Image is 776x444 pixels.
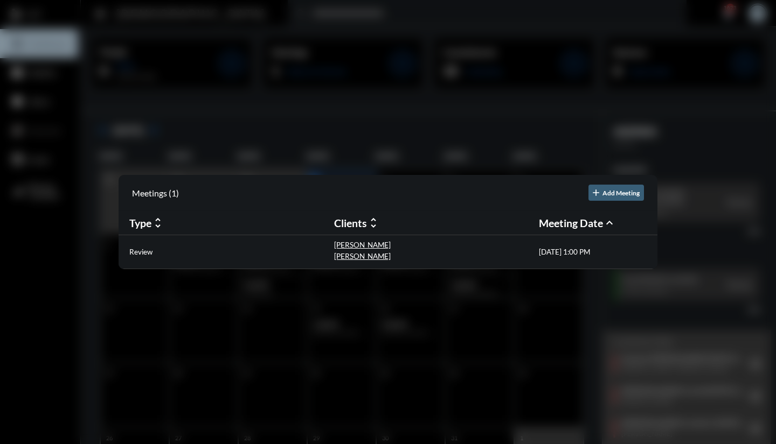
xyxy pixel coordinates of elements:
[591,187,601,198] mat-icon: add
[603,216,616,229] mat-icon: expand_less
[367,216,380,229] mat-icon: unfold_more
[334,217,367,229] h2: Clients
[151,216,164,229] mat-icon: unfold_more
[129,217,151,229] h2: Type
[334,241,391,249] p: [PERSON_NAME]
[132,188,179,198] h2: Meetings (1)
[129,248,153,256] p: Review
[588,185,644,201] button: Add Meeting
[539,248,590,256] p: [DATE] 1:00 PM
[539,217,603,229] h2: Meeting Date
[334,252,391,260] p: [PERSON_NAME]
